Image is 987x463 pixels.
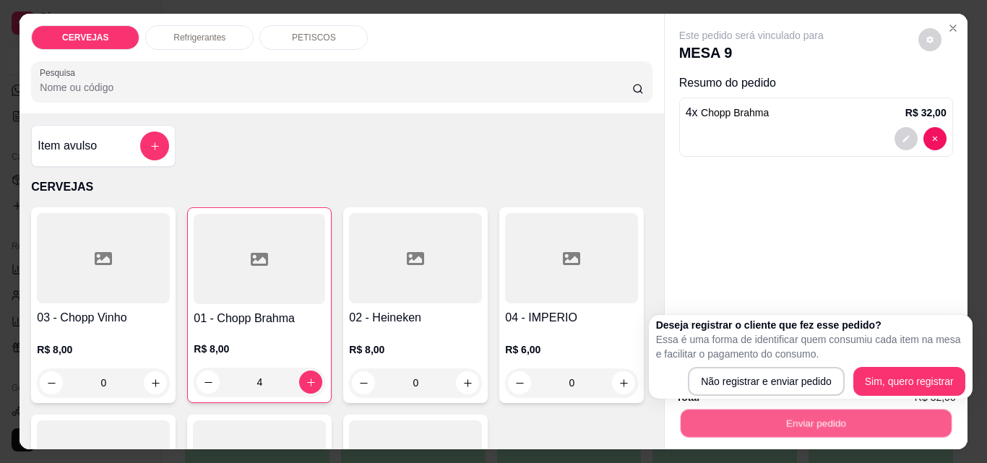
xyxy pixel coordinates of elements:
[679,74,953,92] p: Resumo do pedido
[656,332,965,361] p: Essa é uma forma de identificar quem consumiu cada item na mesa e facilitar o pagamento do consumo.
[299,371,322,394] button: increase-product-quantity
[853,367,965,396] button: Sim, quero registrar
[905,105,947,120] p: R$ 32,00
[456,371,479,394] button: increase-product-quantity
[505,309,638,326] h4: 04 - IMPERIO
[923,127,947,150] button: decrease-product-quantity
[37,342,170,357] p: R$ 8,00
[679,43,824,63] p: MESA 9
[40,371,63,394] button: decrease-product-quantity
[31,178,652,196] p: CERVEJAS
[656,318,965,332] h2: Deseja registrar o cliente que fez esse pedido?
[292,32,336,43] p: PETISCOS
[688,367,845,396] button: Não registrar e enviar pedido
[612,371,635,394] button: increase-product-quantity
[680,409,951,437] button: Enviar pedido
[144,371,167,394] button: increase-product-quantity
[352,371,375,394] button: decrease-product-quantity
[173,32,225,43] p: Refrigerantes
[701,107,769,118] span: Chopp Brahma
[508,371,531,394] button: decrease-product-quantity
[40,80,632,95] input: Pesquisa
[941,17,965,40] button: Close
[37,309,170,326] h4: 03 - Chopp Vinho
[349,342,482,357] p: R$ 8,00
[349,309,482,326] h4: 02 - Heineken
[686,104,770,121] p: 4 x
[62,32,108,43] p: CERVEJAS
[194,342,325,356] p: R$ 8,00
[918,28,941,51] button: decrease-product-quantity
[38,137,97,155] h4: Item avulso
[676,391,699,403] strong: Total
[197,371,220,394] button: decrease-product-quantity
[679,28,824,43] p: Este pedido será vinculado para
[505,342,638,357] p: R$ 6,00
[40,66,80,79] label: Pesquisa
[140,131,169,160] button: add-separate-item
[194,310,325,327] h4: 01 - Chopp Brahma
[895,127,918,150] button: decrease-product-quantity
